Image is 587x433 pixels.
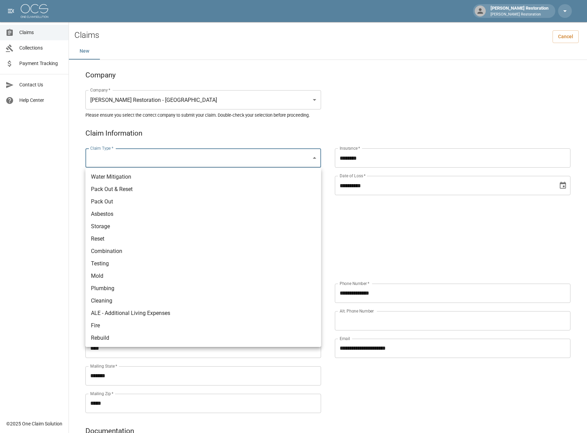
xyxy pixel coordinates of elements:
li: Reset [85,233,321,245]
li: Asbestos [85,208,321,220]
li: Plumbing [85,282,321,295]
li: Testing [85,257,321,270]
li: Cleaning [85,295,321,307]
li: Pack Out & Reset [85,183,321,196]
li: Rebuild [85,332,321,344]
li: Mold [85,270,321,282]
li: Water Mitigation [85,171,321,183]
li: Fire [85,319,321,332]
li: Storage [85,220,321,233]
li: Combination [85,245,321,257]
li: Pack Out [85,196,321,208]
li: ALE - Additional Living Expenses [85,307,321,319]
